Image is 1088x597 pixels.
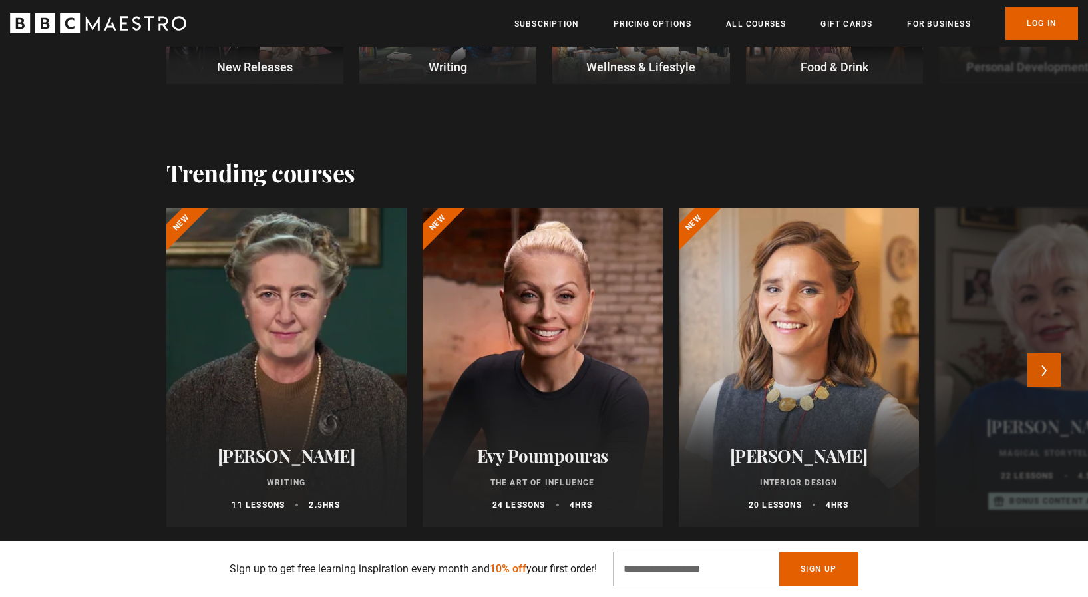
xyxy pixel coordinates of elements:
a: [PERSON_NAME] Interior Design 20 lessons 4hrs New [679,208,919,527]
p: Writing [182,477,391,489]
a: [PERSON_NAME] Writing 11 lessons 2.5hrs New [166,208,407,527]
p: New Releases [166,58,343,76]
p: 24 lessons [492,499,546,511]
a: Gift Cards [820,17,872,31]
h2: [PERSON_NAME] [695,445,903,466]
h2: Evy Poumpouras [439,445,647,466]
nav: Primary [514,7,1078,40]
abbr: hrs [575,500,593,510]
p: Food & Drink [746,58,923,76]
svg: BBC Maestro [10,13,186,33]
a: All Courses [726,17,786,31]
h2: [PERSON_NAME] [182,445,391,466]
p: 11 lessons [232,499,285,511]
p: Writing [359,58,536,76]
abbr: hrs [831,500,849,510]
p: The Art of Influence [439,477,647,489]
abbr: hrs [323,500,341,510]
p: Interior Design [695,477,903,489]
a: For business [907,17,970,31]
p: Sign up to get free learning inspiration every month and your first order! [230,561,597,577]
p: 20 lessons [749,499,802,511]
span: 10% off [490,562,526,575]
a: Log In [1005,7,1078,40]
a: Pricing Options [614,17,691,31]
p: 22 lessons [1001,470,1054,482]
a: Evy Poumpouras The Art of Influence 24 lessons 4hrs New [423,208,663,527]
a: Subscription [514,17,579,31]
p: 4 [826,499,849,511]
p: 2.5 [309,499,340,511]
button: Sign Up [779,552,858,586]
h2: Trending courses [166,158,355,186]
p: Wellness & Lifestyle [552,58,729,76]
p: 4 [570,499,593,511]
